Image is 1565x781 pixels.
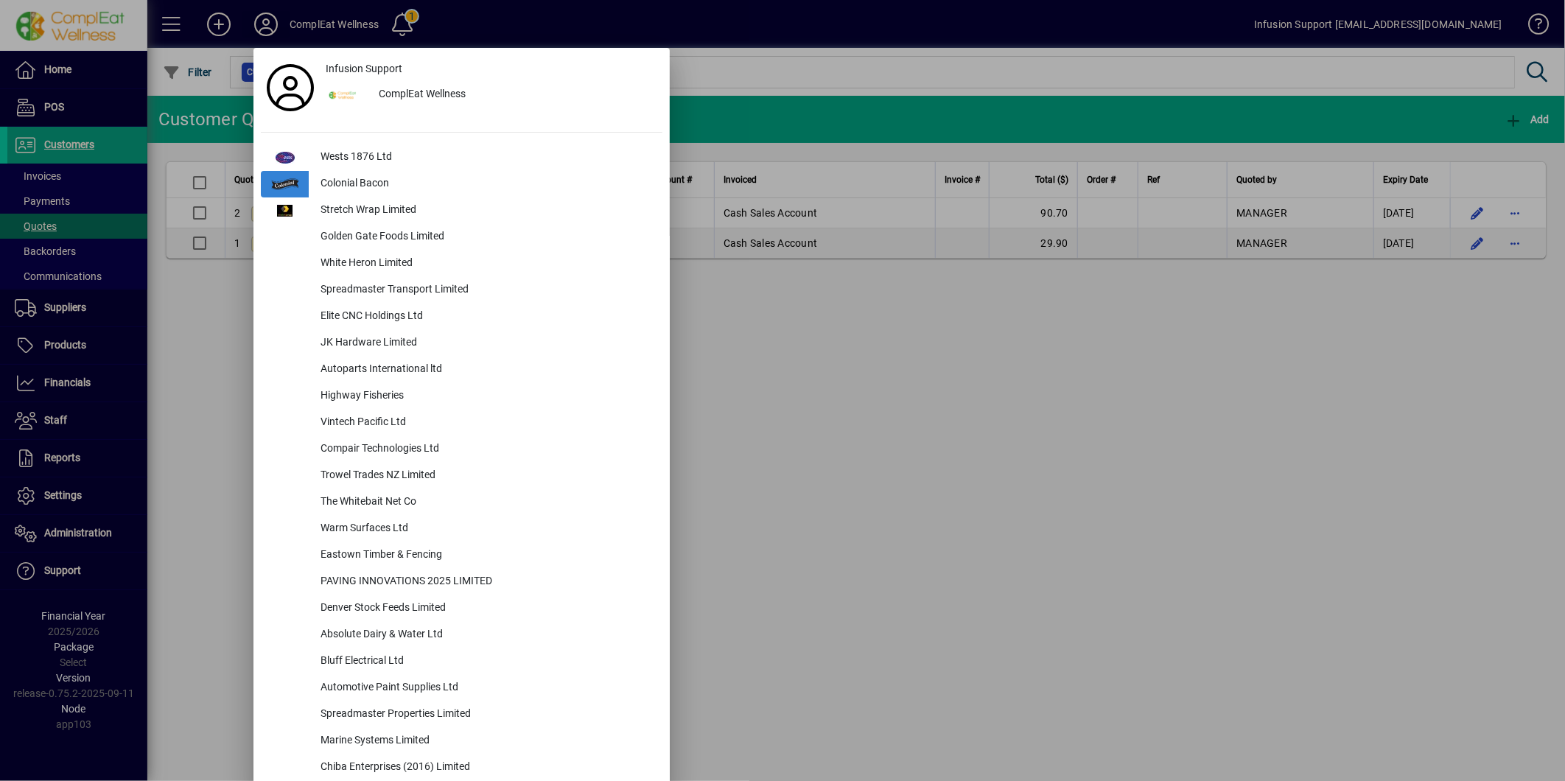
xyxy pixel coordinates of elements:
[261,74,320,101] a: Profile
[309,595,662,622] div: Denver Stock Feeds Limited
[309,383,662,410] div: Highway Fisheries
[261,569,662,595] button: PAVING INNOVATIONS 2025 LIMITED
[309,701,662,728] div: Spreadmaster Properties Limited
[309,171,662,197] div: Colonial Bacon
[320,82,662,108] button: ComplEat Wellness
[261,304,662,330] button: Elite CNC Holdings Ltd
[261,144,662,171] button: Wests 1876 Ltd
[261,224,662,251] button: Golden Gate Foods Limited
[309,436,662,463] div: Compair Technologies Ltd
[309,304,662,330] div: Elite CNC Holdings Ltd
[309,410,662,436] div: Vintech Pacific Ltd
[309,489,662,516] div: The Whitebait Net Co
[309,675,662,701] div: Automotive Paint Supplies Ltd
[261,277,662,304] button: Spreadmaster Transport Limited
[320,55,662,82] a: Infusion Support
[309,330,662,357] div: JK Hardware Limited
[309,251,662,277] div: White Heron Limited
[261,251,662,277] button: White Heron Limited
[309,144,662,171] div: Wests 1876 Ltd
[261,197,662,224] button: Stretch Wrap Limited
[309,542,662,569] div: Eastown Timber & Fencing
[309,728,662,754] div: Marine Systems Limited
[261,516,662,542] button: Warm Surfaces Ltd
[261,489,662,516] button: The Whitebait Net Co
[261,383,662,410] button: Highway Fisheries
[261,542,662,569] button: Eastown Timber & Fencing
[261,701,662,728] button: Spreadmaster Properties Limited
[309,754,662,781] div: Chiba Enterprises (2016) Limited
[309,648,662,675] div: Bluff Electrical Ltd
[261,675,662,701] button: Automotive Paint Supplies Ltd
[309,463,662,489] div: Trowel Trades NZ Limited
[261,410,662,436] button: Vintech Pacific Ltd
[261,728,662,754] button: Marine Systems Limited
[326,61,402,77] span: Infusion Support
[309,622,662,648] div: Absolute Dairy & Water Ltd
[261,330,662,357] button: JK Hardware Limited
[309,357,662,383] div: Autoparts International ltd
[367,82,662,108] div: ComplEat Wellness
[261,595,662,622] button: Denver Stock Feeds Limited
[261,648,662,675] button: Bluff Electrical Ltd
[309,569,662,595] div: PAVING INNOVATIONS 2025 LIMITED
[309,516,662,542] div: Warm Surfaces Ltd
[261,622,662,648] button: Absolute Dairy & Water Ltd
[261,463,662,489] button: Trowel Trades NZ Limited
[309,277,662,304] div: Spreadmaster Transport Limited
[261,357,662,383] button: Autoparts International ltd
[309,197,662,224] div: Stretch Wrap Limited
[261,171,662,197] button: Colonial Bacon
[309,224,662,251] div: Golden Gate Foods Limited
[261,436,662,463] button: Compair Technologies Ltd
[261,754,662,781] button: Chiba Enterprises (2016) Limited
